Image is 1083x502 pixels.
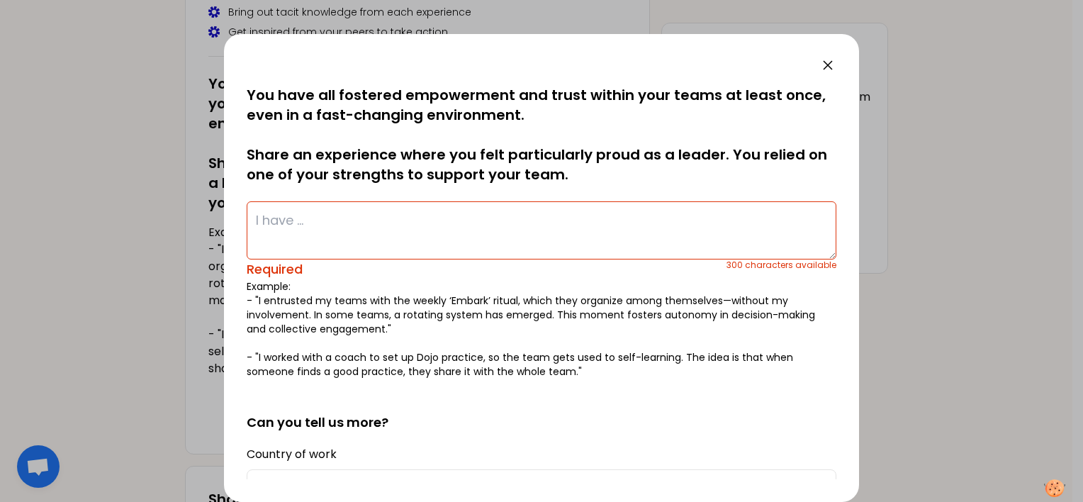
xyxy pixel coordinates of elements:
div: 300 characters available [726,260,836,279]
div: Required [247,260,726,279]
p: Example: - "I entrusted my teams with the weekly ‘Embark’ ritual, which they organize among thems... [247,279,836,379]
p: You have all fostered empowerment and trust within your teams at least once, even in a fast-chang... [247,85,836,184]
span: [GEOGRAPHIC_DATA] [256,479,807,498]
h2: Can you tell us more? [247,390,836,433]
label: Country of work [247,446,337,462]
